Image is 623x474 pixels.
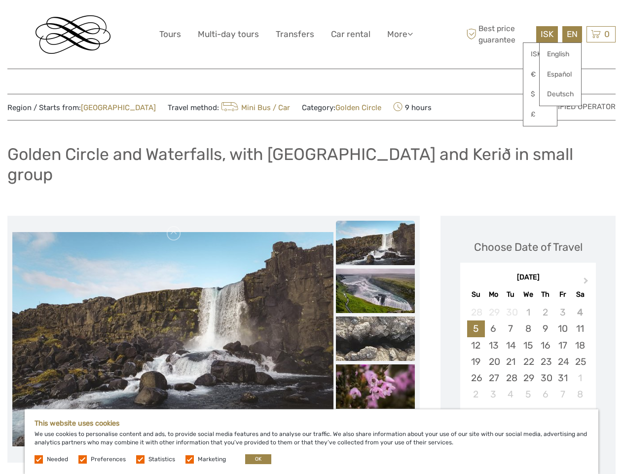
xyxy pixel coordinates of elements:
div: Choose Thursday, October 16th, 2025 [537,337,554,354]
div: Choose Friday, October 31st, 2025 [554,370,571,386]
button: OK [245,454,271,464]
img: f533ee9e8b6b4bc6a6b251ac2b3b4cd1_slider_thumbnail.jpg [336,364,415,409]
div: Not available Wednesday, October 1st, 2025 [519,304,537,320]
div: Tu [502,288,519,301]
a: Mini Bus / Car [219,103,290,112]
button: Next Month [579,275,595,291]
div: Choose Tuesday, October 21st, 2025 [502,354,519,370]
div: Choose Thursday, November 6th, 2025 [537,386,554,402]
div: Mo [485,288,502,301]
div: Choose Saturday, October 18th, 2025 [571,337,588,354]
div: Not available Thursday, October 2nd, 2025 [537,304,554,320]
div: Choose Saturday, November 1st, 2025 [571,370,588,386]
div: Choose Wednesday, November 5th, 2025 [519,386,537,402]
span: 9 hours [393,100,432,114]
div: Choose Monday, October 20th, 2025 [485,354,502,370]
div: [DATE] [460,273,596,283]
div: Th [537,288,554,301]
div: Sa [571,288,588,301]
div: Choose Friday, October 24th, 2025 [554,354,571,370]
img: Reykjavik Residence [36,15,110,54]
div: Choose Monday, October 13th, 2025 [485,337,502,354]
a: More [387,27,413,41]
div: Choose Thursday, October 23rd, 2025 [537,354,554,370]
div: Choose Sunday, October 12th, 2025 [467,337,484,354]
label: Preferences [91,455,126,464]
div: Choose Saturday, October 25th, 2025 [571,354,588,370]
img: ce2055f15aa64298902154b741e26c4c_slider_thumbnail.jpg [336,221,415,265]
h5: This website uses cookies [35,419,588,428]
div: Choose Monday, November 3rd, 2025 [485,386,502,402]
img: f9ec8dbeb2134d19b87ea757f8d072ad_slider_thumbnail.jpg [336,269,415,313]
div: Choose Saturday, November 8th, 2025 [571,386,588,402]
div: Choose Tuesday, November 4th, 2025 [502,386,519,402]
div: Choose Sunday, November 2nd, 2025 [467,386,484,402]
a: € [523,66,557,83]
div: Choose Saturday, October 11th, 2025 [571,320,588,337]
span: ISK [541,29,553,39]
span: Travel method: [168,100,290,114]
span: 0 [603,29,611,39]
div: Su [467,288,484,301]
label: Needed [47,455,68,464]
div: Not available Monday, September 29th, 2025 [485,304,502,320]
div: Choose Sunday, October 19th, 2025 [467,354,484,370]
div: Choose Date of Travel [474,239,583,255]
div: Not available Tuesday, September 30th, 2025 [502,304,519,320]
div: We use cookies to personalise content and ads, to provide social media features and to analyse ou... [25,409,598,474]
div: Choose Monday, October 6th, 2025 [485,320,502,337]
a: Multi-day tours [198,27,259,41]
img: d536e3154c13419581bb5f31cf509e28_slider_thumbnail.jpg [336,316,415,361]
div: EN [562,26,582,42]
div: Choose Wednesday, October 29th, 2025 [519,370,537,386]
div: Not available Sunday, September 28th, 2025 [467,304,484,320]
span: Verified Operator [544,102,616,112]
a: Deutsch [540,85,581,103]
div: Choose Sunday, October 26th, 2025 [467,370,484,386]
div: Not available Saturday, October 4th, 2025 [571,304,588,320]
a: [GEOGRAPHIC_DATA] [81,103,156,112]
a: £ [523,106,557,123]
div: Choose Monday, October 27th, 2025 [485,370,502,386]
div: Choose Wednesday, October 22nd, 2025 [519,354,537,370]
img: e07eeca01b584c15aef91da1d879077f_main_slider.jpg [12,232,333,446]
a: English [540,45,581,63]
div: Fr [554,288,571,301]
div: Choose Friday, October 17th, 2025 [554,337,571,354]
div: Choose Tuesday, October 14th, 2025 [502,337,519,354]
div: Choose Friday, October 10th, 2025 [554,320,571,337]
div: Choose Thursday, October 30th, 2025 [537,370,554,386]
label: Statistics [148,455,175,464]
a: Golden Circle [335,103,381,112]
div: Choose Wednesday, October 8th, 2025 [519,320,537,337]
div: Choose Thursday, October 9th, 2025 [537,320,554,337]
span: Best price guarantee [464,23,534,45]
a: Tours [159,27,181,41]
a: Car rental [331,27,370,41]
a: ISK [523,45,557,63]
div: Choose Tuesday, October 7th, 2025 [502,320,519,337]
h1: Golden Circle and Waterfalls, with [GEOGRAPHIC_DATA] and Kerið in small group [7,144,616,184]
span: Category: [302,103,381,113]
div: Choose Friday, November 7th, 2025 [554,386,571,402]
div: Choose Sunday, October 5th, 2025 [467,320,484,337]
div: We [519,288,537,301]
div: Choose Wednesday, October 15th, 2025 [519,337,537,354]
a: Transfers [276,27,314,41]
a: $ [523,85,557,103]
div: Choose Tuesday, October 28th, 2025 [502,370,519,386]
a: Español [540,66,581,83]
div: Not available Friday, October 3rd, 2025 [554,304,571,320]
div: month 2025-10 [463,304,592,402]
label: Marketing [198,455,226,464]
span: Region / Starts from: [7,103,156,113]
